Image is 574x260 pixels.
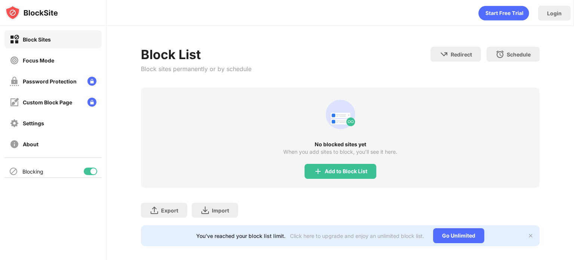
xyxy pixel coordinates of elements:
[433,228,484,243] div: Go Unlimited
[528,233,534,239] img: x-button.svg
[23,141,38,147] div: About
[325,168,367,174] div: Add to Block List
[212,207,229,214] div: Import
[10,140,19,149] img: about-off.svg
[22,168,43,175] div: Blocking
[451,51,472,58] div: Redirect
[161,207,178,214] div: Export
[10,77,19,86] img: password-protection-off.svg
[478,6,529,21] div: animation
[141,47,251,62] div: Block List
[141,65,251,73] div: Block sites permanently or by schedule
[323,97,358,132] div: animation
[290,233,424,239] div: Click here to upgrade and enjoy an unlimited block list.
[10,119,19,128] img: settings-off.svg
[23,99,72,105] div: Custom Block Page
[283,149,397,155] div: When you add sites to block, you’ll see it here.
[23,36,51,43] div: Block Sites
[5,5,58,20] img: logo-blocksite.svg
[87,77,96,86] img: lock-menu.svg
[141,141,540,147] div: No blocked sites yet
[547,10,562,16] div: Login
[9,167,18,176] img: blocking-icon.svg
[507,51,531,58] div: Schedule
[10,35,19,44] img: block-on.svg
[10,98,19,107] img: customize-block-page-off.svg
[23,57,54,64] div: Focus Mode
[196,233,286,239] div: You’ve reached your block list limit.
[10,56,19,65] img: focus-off.svg
[23,78,77,85] div: Password Protection
[87,98,96,107] img: lock-menu.svg
[23,120,44,126] div: Settings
